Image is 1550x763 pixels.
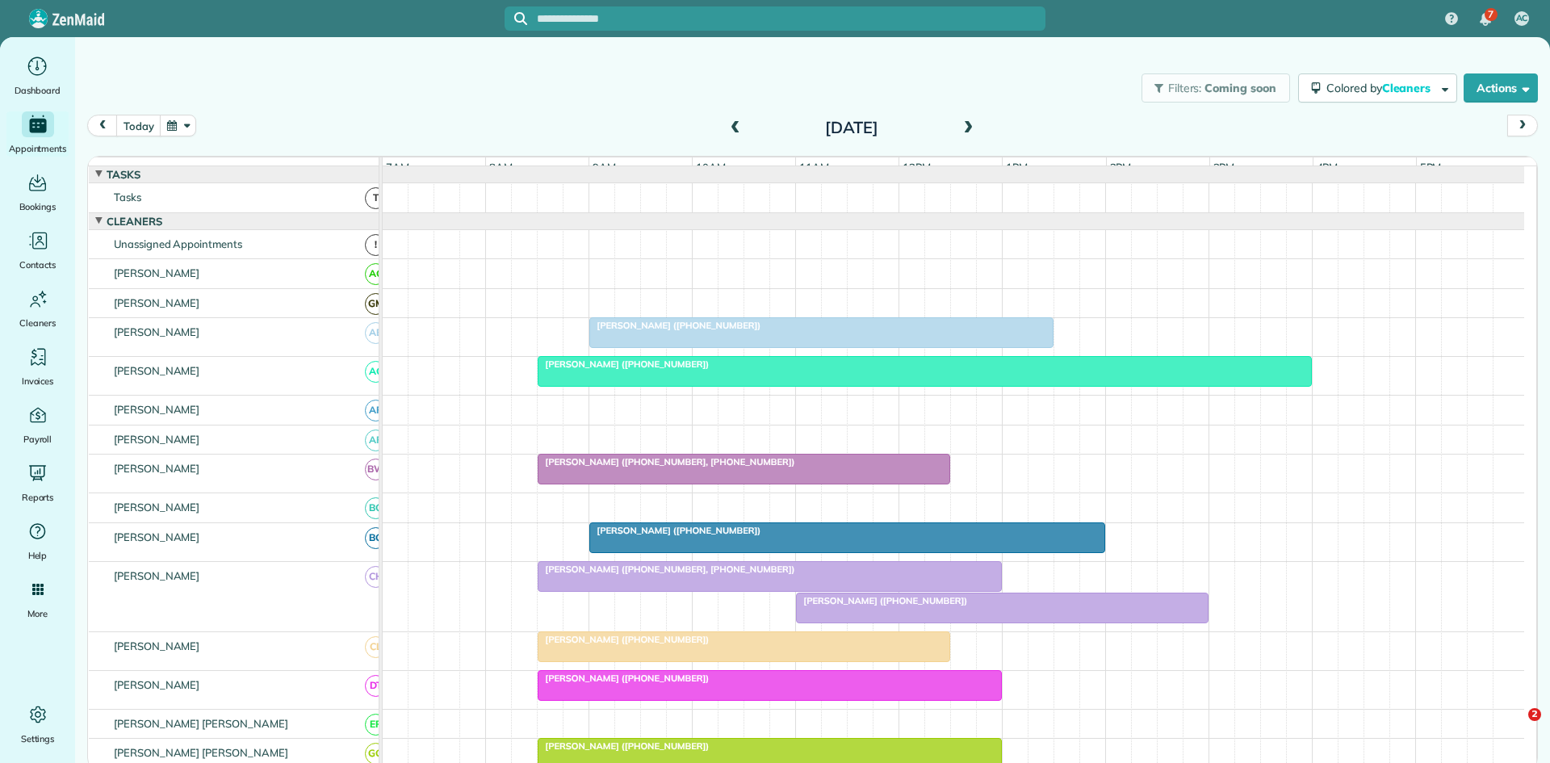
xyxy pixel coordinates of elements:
[1417,161,1445,174] span: 5pm
[795,595,968,606] span: [PERSON_NAME] ([PHONE_NUMBER])
[537,564,795,575] span: [PERSON_NAME] ([PHONE_NUMBER], [PHONE_NUMBER])
[111,237,245,250] span: Unassigned Appointments
[1313,161,1342,174] span: 4pm
[383,161,413,174] span: 7am
[1516,12,1528,25] span: AC
[6,170,69,215] a: Bookings
[6,402,69,447] a: Payroll
[486,161,516,174] span: 8am
[537,673,710,684] span: [PERSON_NAME] ([PHONE_NUMBER])
[589,161,619,174] span: 9am
[22,489,54,505] span: Reports
[537,358,710,370] span: [PERSON_NAME] ([PHONE_NUMBER])
[21,731,55,747] span: Settings
[116,115,161,136] button: today
[111,433,203,446] span: [PERSON_NAME]
[1382,81,1434,95] span: Cleaners
[365,263,387,285] span: AC
[1107,161,1135,174] span: 2pm
[365,293,387,315] span: GM
[111,530,203,543] span: [PERSON_NAME]
[19,315,56,331] span: Cleaners
[111,746,291,759] span: [PERSON_NAME] [PERSON_NAME]
[111,501,203,514] span: [PERSON_NAME]
[1204,81,1277,95] span: Coming soon
[111,569,203,582] span: [PERSON_NAME]
[537,456,795,467] span: [PERSON_NAME] ([PHONE_NUMBER], [PHONE_NUMBER])
[6,111,69,157] a: Appointments
[111,678,203,691] span: [PERSON_NAME]
[1528,708,1541,721] span: 2
[111,403,203,416] span: [PERSON_NAME]
[1464,73,1538,103] button: Actions
[514,12,527,25] svg: Focus search
[796,161,832,174] span: 11am
[27,606,48,622] span: More
[87,115,118,136] button: prev
[365,400,387,421] span: AF
[365,566,387,588] span: CH
[365,714,387,736] span: EP
[1210,161,1238,174] span: 3pm
[28,547,48,564] span: Help
[365,636,387,658] span: CL
[6,344,69,389] a: Invoices
[365,459,387,480] span: BW
[9,140,67,157] span: Appointments
[19,199,57,215] span: Bookings
[103,215,165,228] span: Cleaners
[6,53,69,99] a: Dashboard
[111,364,203,377] span: [PERSON_NAME]
[6,460,69,505] a: Reports
[1168,81,1202,95] span: Filters:
[693,161,729,174] span: 10am
[589,320,761,331] span: [PERSON_NAME] ([PHONE_NUMBER])
[103,168,144,181] span: Tasks
[111,325,203,338] span: [PERSON_NAME]
[1468,2,1502,37] div: 7 unread notifications
[6,228,69,273] a: Contacts
[6,702,69,747] a: Settings
[6,286,69,331] a: Cleaners
[15,82,61,99] span: Dashboard
[22,373,54,389] span: Invoices
[365,187,387,209] span: T
[23,431,52,447] span: Payroll
[111,717,291,730] span: [PERSON_NAME] [PERSON_NAME]
[6,518,69,564] a: Help
[1298,73,1457,103] button: Colored byCleaners
[111,296,203,309] span: [PERSON_NAME]
[505,12,527,25] button: Focus search
[111,462,203,475] span: [PERSON_NAME]
[365,361,387,383] span: AC
[751,119,953,136] h2: [DATE]
[1003,161,1031,174] span: 1pm
[111,639,203,652] span: [PERSON_NAME]
[111,191,145,203] span: Tasks
[365,234,387,256] span: !
[899,161,934,174] span: 12pm
[537,634,710,645] span: [PERSON_NAME] ([PHONE_NUMBER])
[1495,708,1534,747] iframe: Intercom live chat
[365,322,387,344] span: AB
[537,740,710,752] span: [PERSON_NAME] ([PHONE_NUMBER])
[365,675,387,697] span: DT
[365,527,387,549] span: BG
[1507,115,1538,136] button: next
[365,430,387,451] span: AF
[589,525,761,536] span: [PERSON_NAME] ([PHONE_NUMBER])
[1326,81,1436,95] span: Colored by
[1488,8,1493,21] span: 7
[19,257,56,273] span: Contacts
[111,266,203,279] span: [PERSON_NAME]
[365,497,387,519] span: BC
